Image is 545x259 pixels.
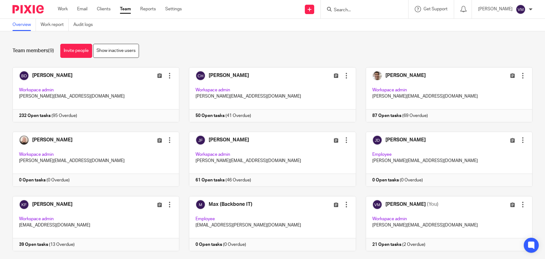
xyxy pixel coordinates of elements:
[12,48,54,54] h1: Team members
[333,8,389,13] input: Search
[12,19,36,31] a: Overview
[516,4,526,14] img: svg%3E
[12,5,44,13] img: Pixie
[120,6,131,12] a: Team
[93,44,139,58] a: Show inactive users
[165,6,182,12] a: Settings
[60,44,92,58] a: Invite people
[478,6,513,12] p: [PERSON_NAME]
[140,6,156,12] a: Reports
[77,6,87,12] a: Email
[73,19,97,31] a: Audit logs
[48,48,54,53] span: (9)
[41,19,69,31] a: Work report
[58,6,68,12] a: Work
[424,7,448,11] span: Get Support
[97,6,111,12] a: Clients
